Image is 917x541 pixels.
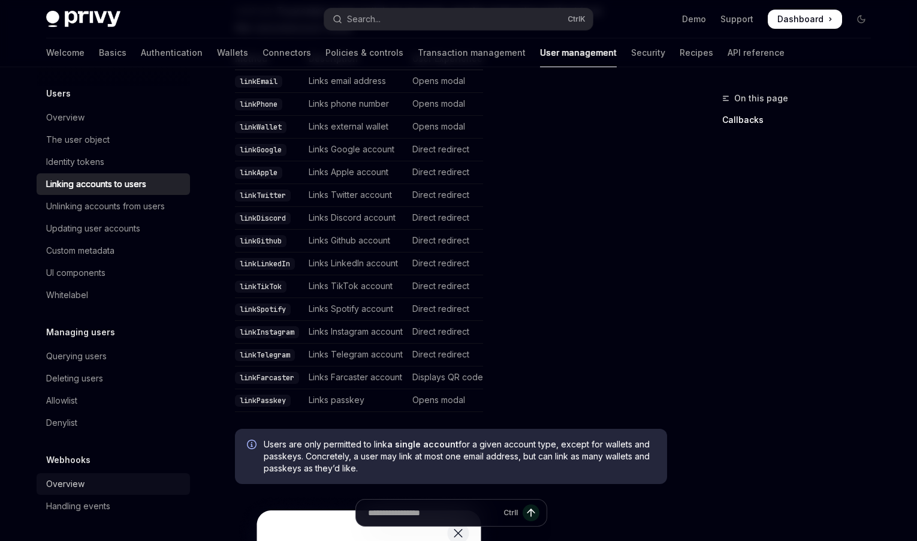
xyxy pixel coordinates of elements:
[46,349,107,363] div: Querying users
[304,230,408,253] td: Links Github account
[37,412,190,434] a: Denylist
[37,495,190,517] a: Handling events
[304,207,408,230] td: Links Discord account
[304,70,408,93] td: Links email address
[408,298,483,321] td: Direct redirect
[408,207,483,230] td: Direct redirect
[235,121,286,133] code: linkWallet
[46,371,103,386] div: Deleting users
[408,253,483,275] td: Direct redirect
[387,439,458,449] strong: a single account
[408,139,483,161] td: Direct redirect
[46,244,114,258] div: Custom metadata
[46,86,71,101] h5: Users
[734,91,788,106] span: On this page
[46,393,77,408] div: Allowlist
[540,38,617,67] a: User management
[324,8,593,30] button: Open search
[304,344,408,366] td: Links Telegram account
[728,38,785,67] a: API reference
[235,349,295,361] code: linkTelegram
[46,453,91,467] h5: Webhooks
[37,107,190,128] a: Overview
[568,14,586,24] span: Ctrl K
[235,258,295,270] code: linkLinkedIn
[682,13,706,25] a: Demo
[304,298,408,321] td: Links Spotify account
[408,230,483,253] td: Direct redirect
[304,139,408,161] td: Links Google account
[408,321,483,344] td: Direct redirect
[852,10,871,29] button: Toggle dark mode
[46,325,115,339] h5: Managing users
[523,504,539,521] button: Send message
[408,70,483,93] td: Opens modal
[235,212,291,224] code: linkDiscord
[37,240,190,262] a: Custom metadata
[46,199,165,214] div: Unlinking accounts from users
[235,281,286,293] code: linkTikTok
[235,98,282,110] code: linkPhone
[37,151,190,173] a: Identity tokens
[304,253,408,275] td: Links LinkedIn account
[325,38,403,67] a: Policies & controls
[46,11,120,28] img: dark logo
[408,366,483,389] td: Displays QR code
[631,38,665,67] a: Security
[37,390,190,411] a: Allowlist
[304,275,408,298] td: Links TikTok account
[141,38,203,67] a: Authentication
[46,155,104,169] div: Identity tokens
[418,38,526,67] a: Transaction management
[235,76,282,88] code: linkEmail
[46,221,140,236] div: Updating user accounts
[46,133,110,147] div: The user object
[263,38,311,67] a: Connectors
[408,116,483,139] td: Opens modal
[37,473,190,495] a: Overview
[37,368,190,389] a: Deleting users
[720,13,753,25] a: Support
[680,38,713,67] a: Recipes
[304,116,408,139] td: Links external wallet
[99,38,126,67] a: Basics
[408,161,483,184] td: Direct redirect
[408,344,483,366] td: Direct redirect
[304,389,408,412] td: Links passkey
[722,110,880,130] a: Callbacks
[235,326,299,338] code: linkInstagram
[46,416,77,430] div: Denylist
[304,161,408,184] td: Links Apple account
[37,262,190,284] a: UI components
[46,477,85,491] div: Overview
[777,13,824,25] span: Dashboard
[46,288,88,302] div: Whitelabel
[768,10,842,29] a: Dashboard
[37,129,190,151] a: The user object
[235,395,291,407] code: linkPasskey
[347,12,381,26] div: Search...
[408,184,483,207] td: Direct redirect
[304,93,408,116] td: Links phone number
[235,144,286,156] code: linkGoogle
[46,110,85,125] div: Overview
[235,303,291,315] code: linkSpotify
[46,499,110,513] div: Handling events
[408,389,483,412] td: Opens modal
[368,500,499,526] input: Ask a question...
[235,190,291,202] code: linkTwitter
[247,440,259,452] svg: Info
[235,235,286,247] code: linkGithub
[235,372,299,384] code: linkFarcaster
[408,93,483,116] td: Opens modal
[37,284,190,306] a: Whitelabel
[37,345,190,367] a: Querying users
[408,275,483,298] td: Direct redirect
[46,177,146,191] div: Linking accounts to users
[37,196,190,217] a: Unlinking accounts from users
[304,321,408,344] td: Links Instagram account
[46,266,105,280] div: UI components
[37,173,190,195] a: Linking accounts to users
[235,167,282,179] code: linkApple
[217,38,248,67] a: Wallets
